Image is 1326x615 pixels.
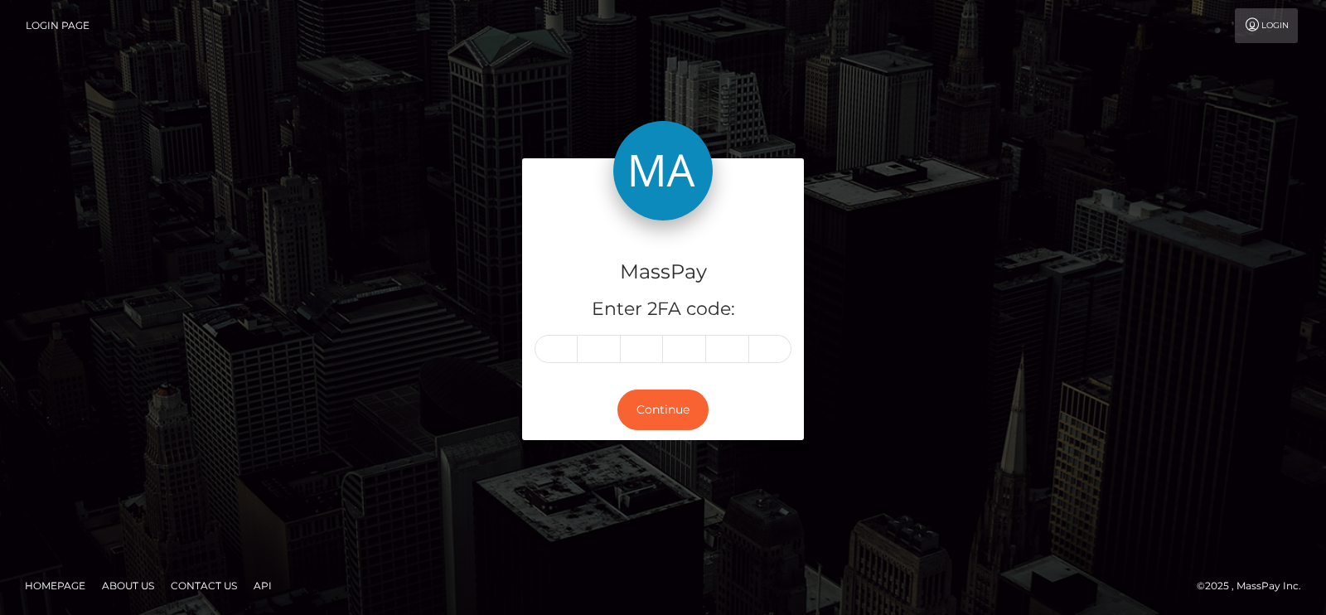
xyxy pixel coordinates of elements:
[535,258,791,287] h4: MassPay
[535,297,791,322] h5: Enter 2FA code:
[164,573,244,598] a: Contact Us
[613,121,713,220] img: MassPay
[1197,577,1314,595] div: © 2025 , MassPay Inc.
[26,8,90,43] a: Login Page
[1235,8,1298,43] a: Login
[95,573,161,598] a: About Us
[247,573,278,598] a: API
[617,390,709,430] button: Continue
[18,573,92,598] a: Homepage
